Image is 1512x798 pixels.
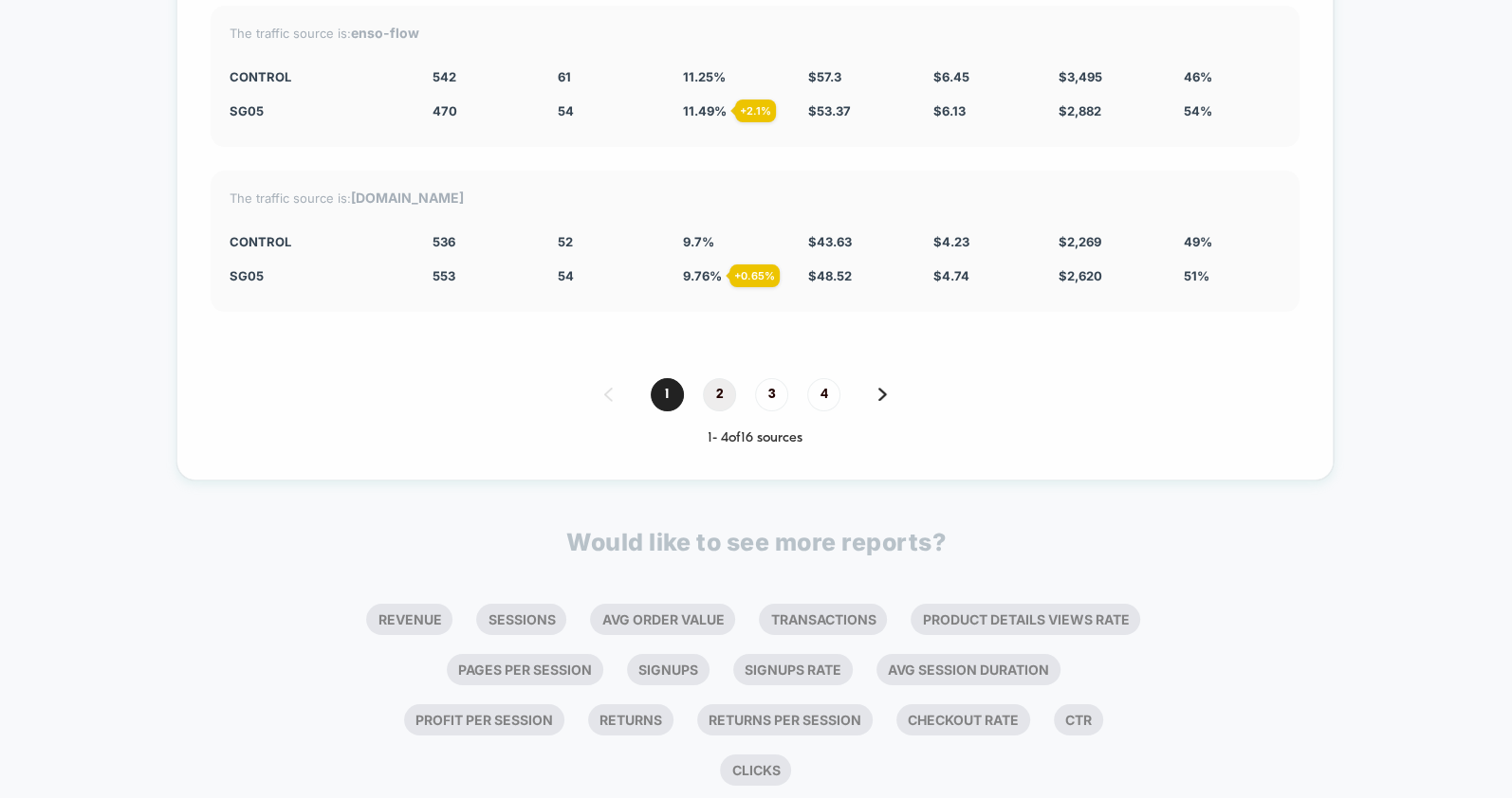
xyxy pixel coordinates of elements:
span: $ 4.74 [933,268,969,283]
li: Product Details Views Rate [911,604,1140,635]
strong: [DOMAIN_NAME] [351,190,464,206]
span: $ 6.13 [933,103,966,118]
div: SG05 [230,103,404,118]
span: $ 48.52 [808,268,852,283]
div: CONTROL [230,69,404,84]
span: $ 2,620 [1059,268,1102,283]
li: Sessions [476,604,566,635]
li: Clicks [720,754,791,786]
li: Transactions [759,604,887,635]
div: 54% [1184,103,1281,118]
li: Profit Per Session [404,704,564,735]
div: The traffic source is: [230,190,1281,206]
span: 54 [558,268,574,283]
li: Pages Per Session [447,654,603,685]
img: pagination forward [878,388,887,401]
li: Signups [627,654,710,685]
li: Avg Session Duration [876,654,1060,685]
span: 4 [807,378,840,411]
span: 9.76 % [683,268,722,283]
strong: enso-flow [351,25,419,41]
li: Returns [588,704,673,735]
div: SG05 [230,268,404,283]
span: 54 [558,103,574,118]
div: 46% [1184,69,1281,84]
div: 49% [1184,234,1281,249]
span: $ 3,495 [1059,69,1102,84]
div: + 0.65 % [729,264,780,287]
span: 61 [558,69,571,84]
span: 3 [755,378,788,411]
li: Returns Per Session [697,704,873,735]
span: 1 [651,378,684,411]
li: Revenue [366,604,452,635]
span: $ 2,882 [1059,103,1101,118]
span: 542 [433,69,456,84]
span: 11.25 % [683,69,726,84]
span: 52 [558,234,573,249]
div: The traffic source is: [230,25,1281,41]
li: Avg Order Value [590,604,735,635]
div: 51% [1184,268,1281,283]
span: $ 4.23 [933,234,969,249]
li: Checkout Rate [896,704,1030,735]
span: 470 [433,103,457,118]
span: 2 [703,378,736,411]
li: Ctr [1054,704,1103,735]
span: $ 43.63 [808,234,852,249]
div: CONTROL [230,234,404,249]
div: 1 - 4 of 16 sources [211,430,1300,446]
span: $ 53.37 [808,103,851,118]
span: $ 6.45 [933,69,969,84]
span: $ 57.3 [808,69,841,84]
span: $ 2,269 [1059,234,1101,249]
span: 11.49 % [683,103,727,118]
span: 9.7 % [683,234,714,249]
span: 536 [433,234,455,249]
li: Signups Rate [733,654,853,685]
div: + 2.1 % [735,100,776,122]
p: Would like to see more reports? [566,528,946,556]
span: 553 [433,268,455,283]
